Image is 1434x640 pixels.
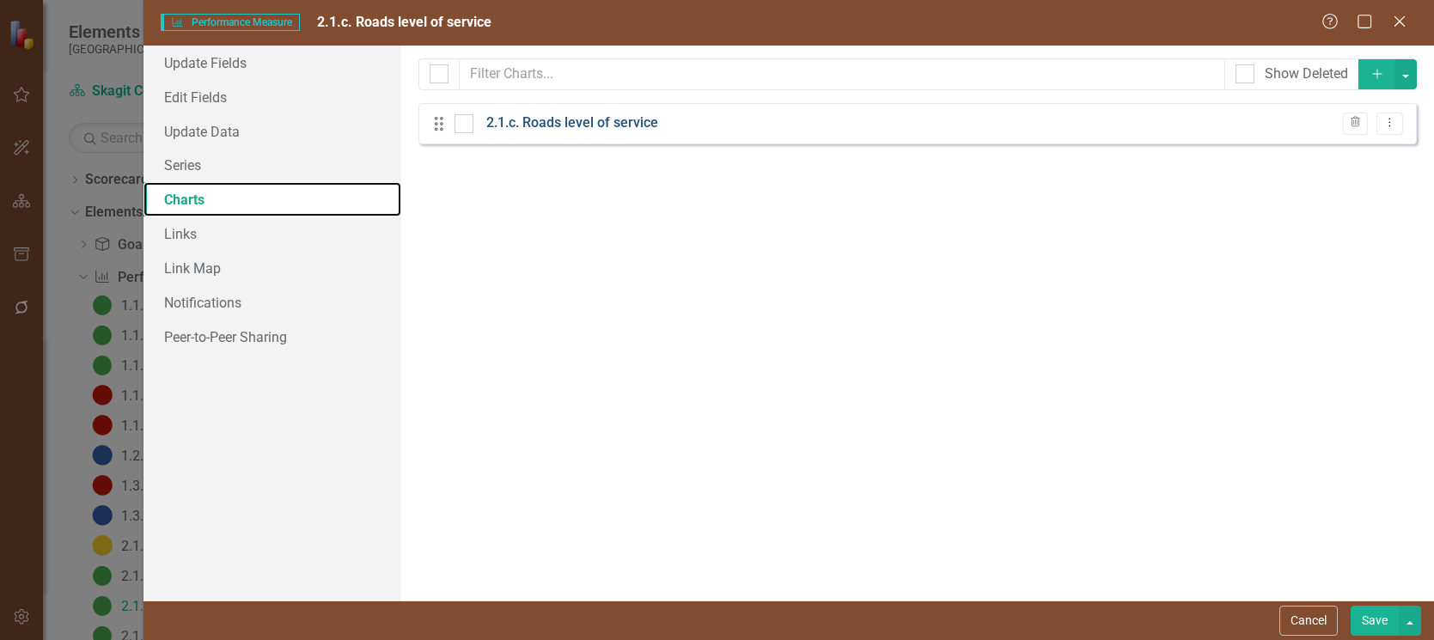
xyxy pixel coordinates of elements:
a: Charts [143,182,401,216]
div: Show Deleted [1265,64,1348,84]
a: 2.1.c. Roads level of service [486,113,658,133]
a: Update Fields [143,46,401,80]
input: Filter Charts... [459,58,1225,90]
button: Cancel [1279,606,1338,636]
a: Peer-to-Peer Sharing [143,320,401,354]
span: 2.1.c. Roads level of service [317,14,491,30]
a: Edit Fields [143,80,401,114]
span: Performance Measure [161,14,300,31]
a: Notifications [143,285,401,320]
a: Series [143,148,401,182]
a: Update Data [143,114,401,149]
a: Link Map [143,251,401,285]
a: Links [143,216,401,251]
button: Save [1351,606,1399,636]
